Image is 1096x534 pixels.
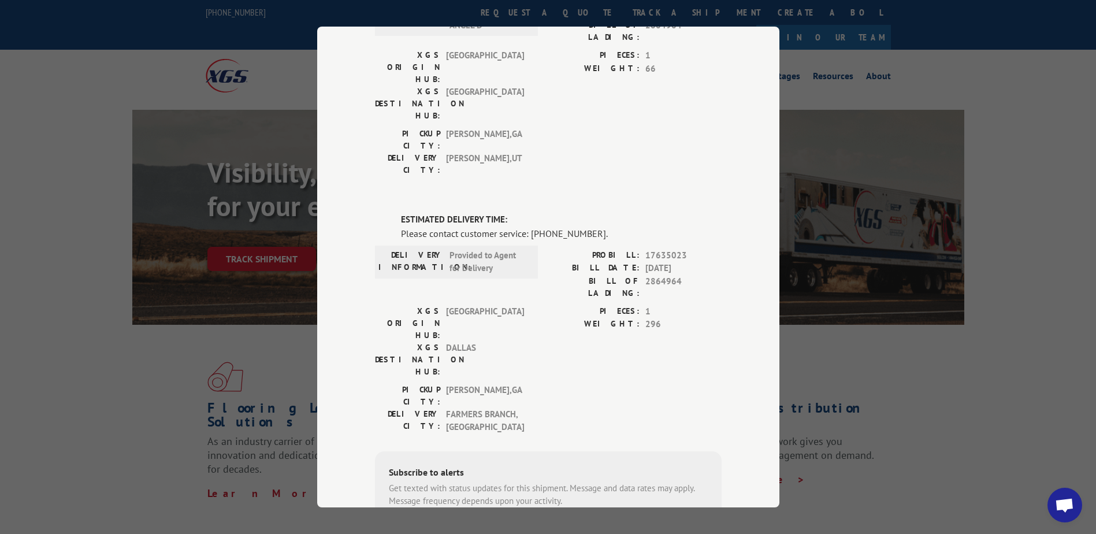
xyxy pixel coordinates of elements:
span: 66 [645,62,722,76]
span: [PERSON_NAME] , GA [446,128,524,152]
span: FARMERS BRANCH , [GEOGRAPHIC_DATA] [446,408,524,434]
label: PIECES: [548,305,640,318]
label: WEIGHT: [548,318,640,331]
label: WEIGHT: [548,62,640,76]
span: 2864964 [645,19,722,43]
label: PICKUP CITY: [375,128,440,152]
label: PROBILL: [548,249,640,262]
label: BILL DATE: [548,262,640,275]
label: XGS ORIGIN HUB: [375,49,440,86]
label: XGS ORIGIN HUB: [375,305,440,342]
span: [GEOGRAPHIC_DATA] [446,305,524,342]
label: DELIVERY INFORMATION: [378,249,444,275]
label: DELIVERY CITY: [375,152,440,176]
span: [GEOGRAPHIC_DATA] [446,86,524,122]
label: ESTIMATED DELIVERY TIME: [401,213,722,227]
div: Get texted with status updates for this shipment. Message and data rates may apply. Message frequ... [389,482,708,508]
span: Provided to Agent for Delivery [449,249,527,275]
label: XGS DESTINATION HUB: [375,86,440,122]
span: 17635023 [645,249,722,262]
label: PICKUP CITY: [375,384,440,408]
span: [GEOGRAPHIC_DATA] [446,49,524,86]
label: BILL OF LADING: [548,275,640,299]
span: [PERSON_NAME] , UT [446,152,524,176]
div: Subscribe to alerts [389,465,708,482]
span: 1 [645,305,722,318]
span: 2864964 [645,275,722,299]
span: [PERSON_NAME] , GA [446,384,524,408]
div: Open chat [1047,488,1082,522]
div: Please contact customer service: [PHONE_NUMBER]. [401,227,722,240]
label: DELIVERY CITY: [375,408,440,434]
label: PIECES: [548,49,640,62]
label: BILL OF LADING: [548,19,640,43]
label: XGS DESTINATION HUB: [375,342,440,378]
span: 1 [645,49,722,62]
span: DALLAS [446,342,524,378]
span: [DATE] [645,262,722,275]
span: 296 [645,318,722,331]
